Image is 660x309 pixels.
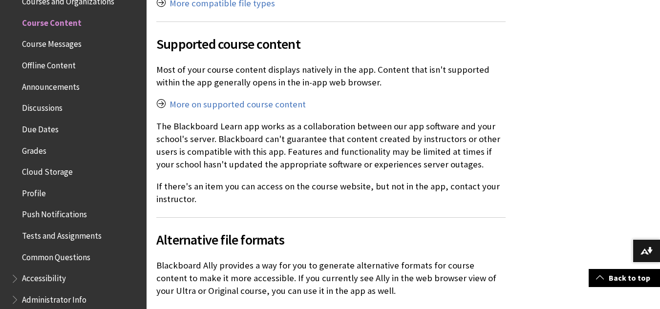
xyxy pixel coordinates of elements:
span: Course Content [22,15,82,28]
span: Due Dates [22,121,59,134]
p: If there's an item you can access on the course website, but not in the app, contact your instruc... [156,180,506,206]
span: Supported course content [156,34,506,54]
span: Administrator Info [22,291,86,305]
span: Cloud Storage [22,164,73,177]
span: Alternative file formats [156,229,506,250]
p: Most of your course content displays natively in the app. Content that isn't supported within the... [156,63,506,89]
span: Grades [22,143,46,156]
span: Course Messages [22,36,82,49]
a: Back to top [589,269,660,287]
span: Offline Content [22,57,76,70]
span: Discussions [22,100,63,113]
p: Blackboard Ally provides a way for you to generate alternative formats for course content to make... [156,259,506,298]
p: The Blackboard Learn app works as a collaboration between our app software and your school's serv... [156,120,506,171]
span: Common Questions [22,249,90,262]
span: Accessibility [22,270,66,284]
a: More on supported course content [170,99,306,110]
span: Announcements [22,79,80,92]
span: Profile [22,185,46,198]
span: Push Notifications [22,206,87,220]
span: Tests and Assignments [22,227,102,241]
